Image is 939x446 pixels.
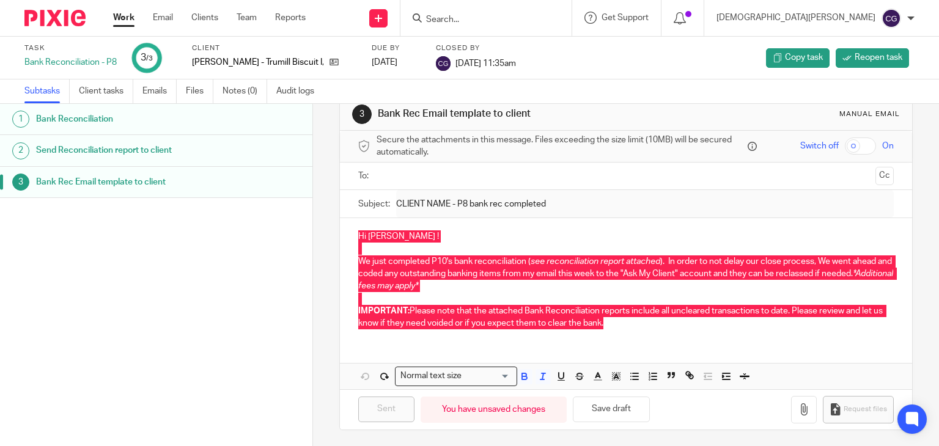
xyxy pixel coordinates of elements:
p: Please note that the attached Bank Reconciliation reports include all uncleared transactions to d... [358,305,894,330]
p: We just completed P10's bank reconciliation ( ). In order to not delay our close process, We went... [358,255,894,293]
a: Email [153,12,173,24]
div: 3 [141,51,153,65]
input: Search for option [466,370,510,382]
p: Hi [PERSON_NAME] ! [358,230,894,243]
a: Client tasks [79,79,133,103]
label: Due by [372,43,421,53]
label: Closed by [436,43,516,53]
p: [PERSON_NAME] - Trumill Biscuit I, LLC [192,56,323,68]
span: Secure the attachments in this message. Files exceeding the size limit (10MB) will be secured aut... [377,134,745,159]
div: [DATE] [372,56,421,68]
div: 3 [352,104,372,124]
label: To: [358,170,372,182]
input: Search [425,15,535,26]
a: Emails [142,79,177,103]
h1: Bank Rec Email template to client [36,173,212,191]
img: svg%3E [882,9,901,28]
label: Task [24,43,117,53]
label: Subject: [358,198,390,210]
a: Clients [191,12,218,24]
em: see reconciliation report attached [531,257,660,266]
img: Pixie [24,10,86,26]
span: Get Support [602,13,649,22]
div: Search for option [395,367,517,386]
div: 2 [12,142,29,159]
span: Request files [844,404,887,414]
h1: Send Reconciliation report to client [36,141,212,159]
a: Team [237,12,257,24]
img: svg%3E [436,56,451,71]
span: Reopen task [855,51,902,64]
a: Files [186,79,213,103]
small: /3 [146,55,153,62]
label: Client [192,43,356,53]
span: Copy task [785,51,823,64]
a: Work [113,12,134,24]
div: Bank Reconciliation - P8 [24,56,117,68]
p: [DEMOGRAPHIC_DATA][PERSON_NAME] [716,12,875,24]
a: Subtasks [24,79,70,103]
div: You have unsaved changes [421,397,567,423]
div: Manual email [839,109,900,119]
button: Save draft [573,397,650,423]
span: Switch off [800,140,839,152]
h1: Bank Reconciliation [36,110,212,128]
h1: Bank Rec Email template to client [378,108,652,120]
span: Normal text size [398,370,465,382]
strong: IMPORTANT: [358,307,410,315]
div: 1 [12,111,29,128]
a: Reopen task [836,48,909,68]
button: Cc [875,167,894,185]
button: Request files [823,396,894,423]
a: Notes (0) [223,79,267,103]
span: On [882,140,894,152]
a: Reports [275,12,306,24]
input: Sent [358,397,414,423]
div: 3 [12,174,29,191]
a: Audit logs [276,79,323,103]
span: [DATE] 11:35am [455,59,516,67]
a: Copy task [766,48,830,68]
